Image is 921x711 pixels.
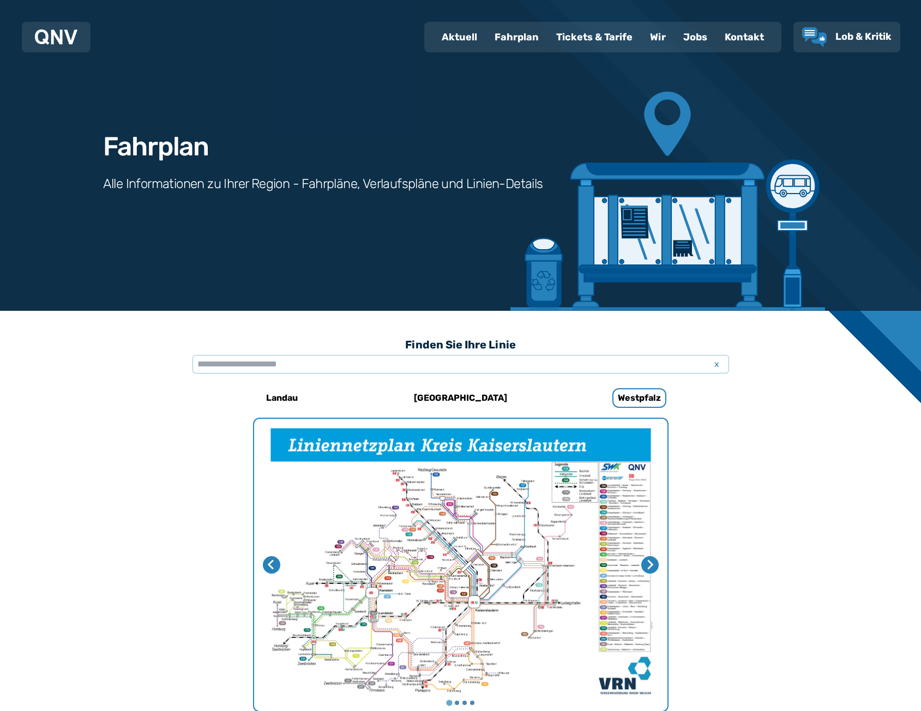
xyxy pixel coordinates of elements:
li: 1 von 4 [254,419,667,711]
a: Wir [641,23,675,51]
a: Westpfalz [567,385,712,411]
img: Netzpläne Westpfalz Seite 1 von 4 [254,419,667,711]
h3: Finden Sie Ihre Linie [192,333,729,357]
h1: Fahrplan [103,134,209,160]
a: Lob & Kritik [802,27,892,47]
span: x [709,358,725,371]
a: Kontakt [716,23,773,51]
h3: Alle Informationen zu Ihrer Region - Fahrpläne, Verlaufspläne und Linien-Details [103,175,543,192]
a: Landau [209,385,354,411]
h6: Landau [262,389,302,407]
button: Gehe zu Seite 4 [470,701,474,705]
button: Letzte Seite [263,556,280,574]
a: QNV Logo [35,26,77,48]
a: Tickets & Tarife [547,23,641,51]
button: Nächste Seite [641,556,659,574]
h6: [GEOGRAPHIC_DATA] [410,389,511,407]
a: [GEOGRAPHIC_DATA] [388,385,533,411]
button: Gehe zu Seite 1 [446,700,452,706]
a: Jobs [675,23,716,51]
a: Aktuell [433,23,486,51]
button: Gehe zu Seite 3 [462,701,467,705]
h6: Westpfalz [612,388,666,408]
span: Lob & Kritik [835,31,892,43]
ul: Wählen Sie eine Seite zum Anzeigen [254,699,667,707]
button: Gehe zu Seite 2 [455,701,459,705]
img: QNV Logo [35,29,77,45]
a: Fahrplan [486,23,547,51]
div: My Favorite Images [254,419,667,711]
